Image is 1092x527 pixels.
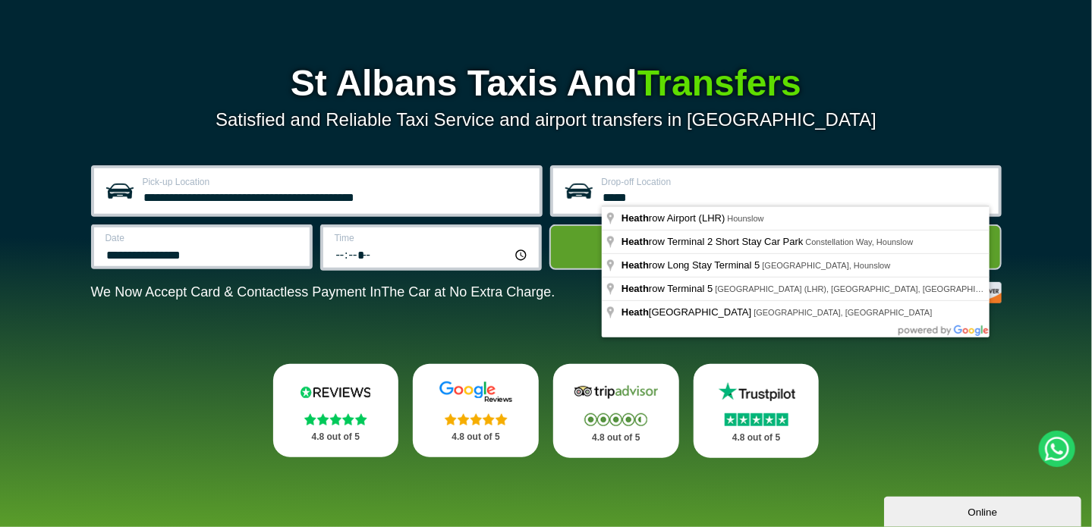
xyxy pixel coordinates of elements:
[725,413,788,426] img: Stars
[622,283,649,294] span: Heath
[622,259,763,271] span: row Long Stay Terminal 5
[622,212,649,224] span: Heath
[335,234,530,243] label: Time
[637,63,801,103] span: Transfers
[584,413,647,426] img: Stars
[622,306,649,318] span: Heath
[430,428,522,447] p: 4.8 out of 5
[710,428,803,447] p: 4.8 out of 5
[622,212,728,224] span: row Airport (LHR)
[105,234,301,243] label: Date
[549,224,1002,270] button: Get Quote
[381,284,555,300] span: The Car at No Extra Charge.
[622,259,649,271] span: Heath
[763,261,891,270] span: [GEOGRAPHIC_DATA], Hounslow
[445,413,508,425] img: Stars
[91,284,555,300] p: We Now Accept Card & Contactless Payment In
[622,306,754,318] span: [GEOGRAPHIC_DATA]
[694,364,820,458] a: Trustpilot Stars 4.8 out of 5
[290,428,382,447] p: 4.8 out of 5
[553,364,679,458] a: Tripadvisor Stars 4.8 out of 5
[711,381,802,403] img: Trustpilot
[91,109,1002,130] p: Satisfied and Reliable Taxi Service and airport transfers in [GEOGRAPHIC_DATA]
[91,65,1002,102] h1: St Albans Taxis And
[728,214,764,223] span: Hounslow
[571,381,662,403] img: Tripadvisor
[622,236,806,247] span: row Terminal 2 Short Stay Car Park
[602,177,990,187] label: Drop-off Location
[884,494,1084,527] iframe: chat widget
[570,428,662,447] p: 4.8 out of 5
[430,381,521,403] img: Google
[754,308,932,317] span: [GEOGRAPHIC_DATA], [GEOGRAPHIC_DATA]
[622,283,715,294] span: row Terminal 5
[622,236,649,247] span: Heath
[304,413,367,425] img: Stars
[143,177,530,187] label: Pick-up Location
[290,381,381,403] img: Reviews.io
[413,364,539,457] a: Google Stars 4.8 out of 5
[273,364,399,457] a: Reviews.io Stars 4.8 out of 5
[806,237,914,246] span: Constellation Way, Hounslow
